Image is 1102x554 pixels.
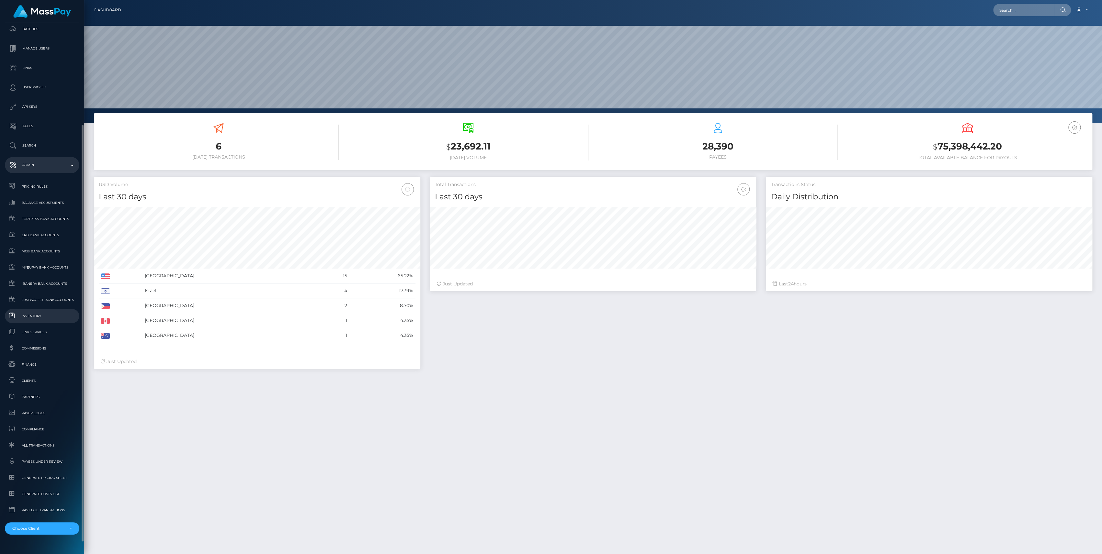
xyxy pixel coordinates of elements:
a: JustWallet Bank Accounts [5,293,79,307]
span: Partners [7,393,77,401]
p: API Keys [7,102,77,112]
a: Manage Users [5,40,79,57]
span: Clients [7,377,77,384]
span: Pricing Rules [7,183,77,190]
div: Just Updated [437,281,750,287]
span: Commissions [7,345,77,352]
img: IL.png [101,288,110,294]
a: MyEUPay Bank Accounts [5,260,79,274]
a: Generate Pricing Sheet [5,471,79,485]
span: JustWallet Bank Accounts [7,296,77,304]
h4: Last 30 days [435,191,752,203]
a: Commissions [5,341,79,355]
span: MCB Bank Accounts [7,248,77,255]
td: [GEOGRAPHIC_DATA] [142,298,321,313]
h5: Transactions Status [771,182,1087,188]
a: Generate Costs List [5,487,79,501]
span: MyEUPay Bank Accounts [7,264,77,271]
a: CRB Bank Accounts [5,228,79,242]
p: Search [7,141,77,150]
h4: Daily Distribution [771,191,1087,203]
span: Balance Adjustments [7,199,77,206]
a: Compliance [5,422,79,436]
img: CA.png [101,318,110,324]
p: Batches [7,24,77,34]
td: 2 [321,298,349,313]
a: Partners [5,390,79,404]
td: 1 [321,328,349,343]
td: 4 [321,283,349,298]
a: Payer Logos [5,406,79,420]
a: Admin [5,157,79,173]
span: Payees under Review [7,458,77,465]
td: 8.70% [349,298,415,313]
div: Choose Client [12,526,64,531]
td: 4.35% [349,328,415,343]
a: Link Services [5,325,79,339]
h4: Last 30 days [99,191,415,203]
a: Fortress Bank Accounts [5,212,79,226]
span: Fortress Bank Accounts [7,215,77,223]
h6: [DATE] Volume [348,155,588,161]
td: 4.35% [349,313,415,328]
img: MassPay Logo [13,5,71,18]
a: Links [5,60,79,76]
span: Payer Logos [7,409,77,417]
td: 1 [321,313,349,328]
p: Manage Users [7,44,77,53]
p: Taxes [7,121,77,131]
h5: USD Volume [99,182,415,188]
a: Dashboard [94,3,121,17]
img: PH.png [101,303,110,309]
p: User Profile [7,83,77,92]
a: Ibanera Bank Accounts [5,277,79,291]
small: $ [933,142,937,151]
a: API Keys [5,99,79,115]
span: Inventory [7,312,77,320]
td: [GEOGRAPHIC_DATA] [142,328,321,343]
span: Ibanera Bank Accounts [7,280,77,287]
a: Clients [5,374,79,388]
img: AU.png [101,333,110,339]
span: Past Due Transactions [7,506,77,514]
div: Last hours [772,281,1086,287]
span: CRB Bank Accounts [7,231,77,239]
small: $ [446,142,451,151]
span: Compliance [7,426,77,433]
a: Past Due Transactions [5,503,79,517]
h3: 28,390 [598,140,838,153]
h6: Payees [598,154,838,160]
h6: [DATE] Transactions [99,154,339,160]
a: Finance [5,358,79,371]
span: All Transactions [7,442,77,449]
span: Generate Pricing Sheet [7,474,77,482]
img: US.png [101,273,110,279]
span: Generate Costs List [7,490,77,498]
a: All Transactions [5,438,79,452]
h6: Total Available Balance for Payouts [847,155,1087,161]
span: Finance [7,361,77,368]
td: [GEOGRAPHIC_DATA] [142,269,321,283]
a: Pricing Rules [5,180,79,194]
span: Link Services [7,328,77,336]
a: Batches [5,21,79,37]
h5: Total Transactions [435,182,752,188]
div: Just Updated [100,358,414,365]
td: 17.39% [349,283,415,298]
p: Links [7,63,77,73]
p: Admin [7,160,77,170]
td: Israel [142,283,321,298]
input: Search... [993,4,1054,16]
a: Search [5,138,79,154]
td: 15 [321,269,349,283]
h3: 23,692.11 [348,140,588,153]
a: Payees under Review [5,455,79,469]
a: Inventory [5,309,79,323]
h3: 6 [99,140,339,153]
a: MCB Bank Accounts [5,244,79,258]
button: Choose Client [5,522,79,535]
span: 24 [788,281,793,287]
a: Taxes [5,118,79,134]
h3: 75,398,442.20 [847,140,1087,153]
a: Balance Adjustments [5,196,79,210]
